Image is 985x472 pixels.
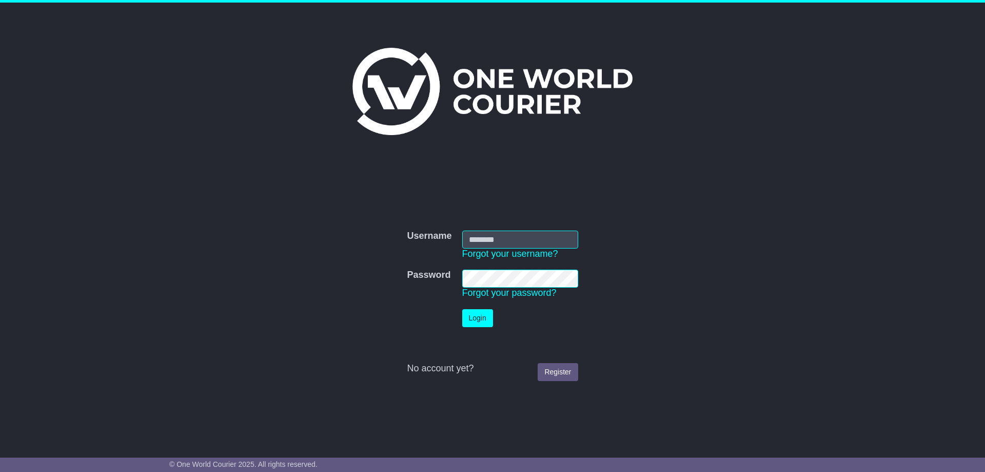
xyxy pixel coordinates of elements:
div: No account yet? [407,363,578,374]
label: Password [407,270,450,281]
a: Forgot your password? [462,288,557,298]
img: One World [352,48,633,135]
span: © One World Courier 2025. All rights reserved. [169,460,318,468]
button: Login [462,309,493,327]
a: Register [538,363,578,381]
a: Forgot your username? [462,249,558,259]
label: Username [407,231,451,242]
